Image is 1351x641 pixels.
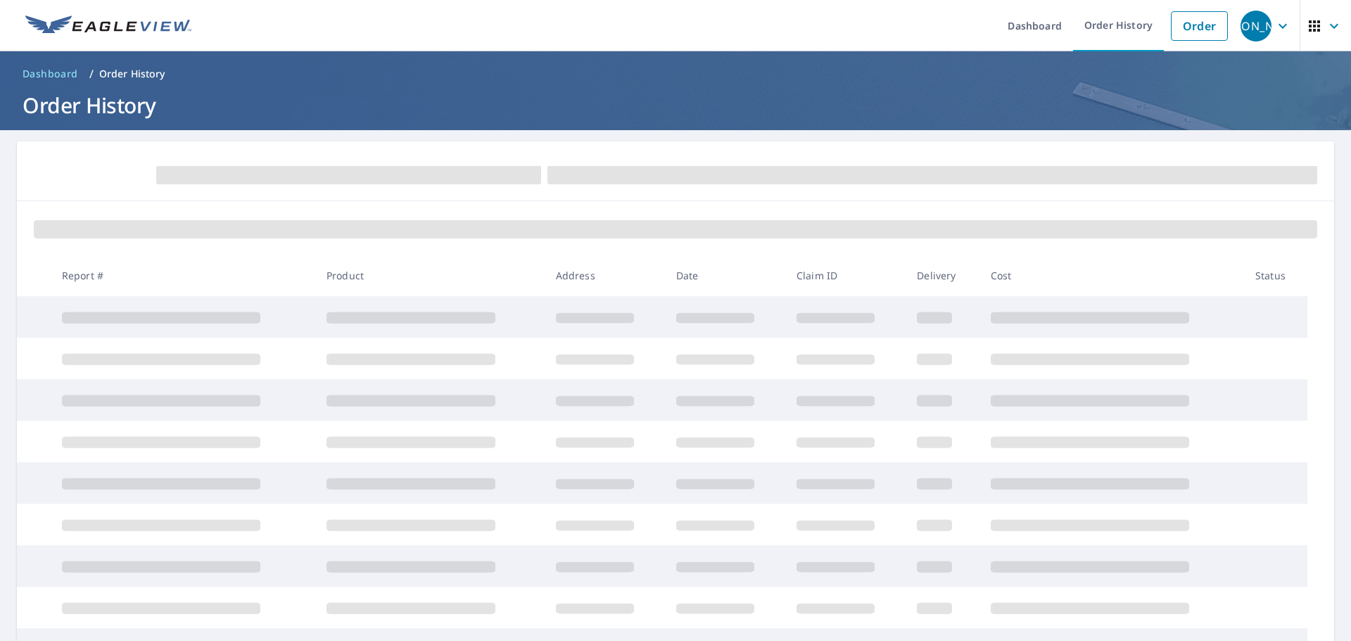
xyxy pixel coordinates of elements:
nav: breadcrumb [17,63,1334,85]
a: Order [1171,11,1228,41]
p: Order History [99,67,165,81]
img: EV Logo [25,15,191,37]
span: Dashboard [23,67,78,81]
th: Date [665,255,785,296]
div: [PERSON_NAME] [1241,11,1271,42]
a: Dashboard [17,63,84,85]
th: Address [545,255,665,296]
th: Delivery [906,255,979,296]
th: Status [1244,255,1307,296]
li: / [89,65,94,82]
th: Report # [51,255,315,296]
th: Cost [979,255,1244,296]
th: Claim ID [785,255,906,296]
th: Product [315,255,545,296]
h1: Order History [17,91,1334,120]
